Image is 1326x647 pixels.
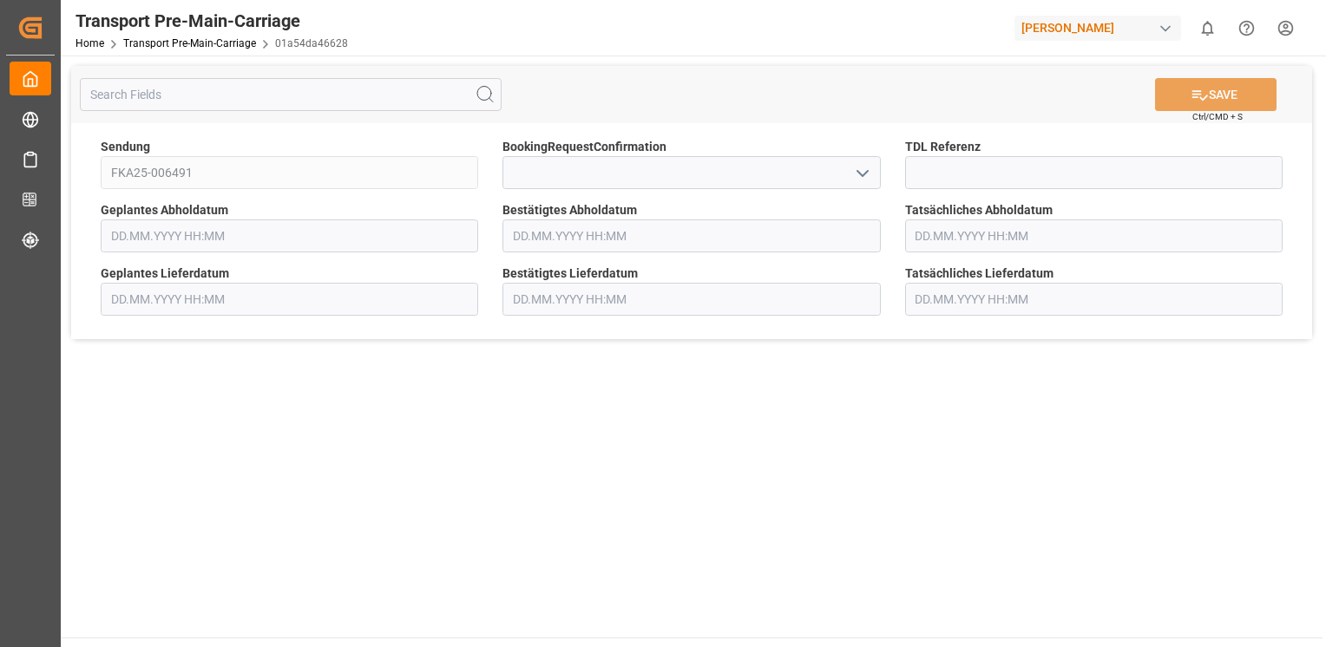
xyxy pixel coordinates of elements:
[1155,78,1277,111] button: SAVE
[905,283,1283,316] input: DD.MM.YYYY HH:MM
[905,265,1054,283] span: Tatsächliches Lieferdatum
[1192,110,1243,123] span: Ctrl/CMD + S
[1014,16,1181,41] div: [PERSON_NAME]
[848,160,874,186] button: open menu
[502,265,638,283] span: Bestätigtes Lieferdatum
[502,201,637,219] span: Bestätigtes Abholdatum
[502,219,880,252] input: DD.MM.YYYY HH:MM
[905,201,1053,219] span: Tatsächliches Abholdatum
[1014,11,1188,44] button: [PERSON_NAME]
[101,283,478,316] input: DD.MM.YYYY HH:MM
[905,219,1283,252] input: DD.MM.YYYY HH:MM
[502,283,880,316] input: DD.MM.YYYY HH:MM
[101,138,150,156] span: Sendung
[101,201,228,219] span: Geplantes Abholdatum
[123,37,256,49] a: Transport Pre-Main-Carriage
[80,78,502,111] input: Search Fields
[1188,9,1227,48] button: show 0 new notifications
[101,265,229,283] span: Geplantes Lieferdatum
[75,37,104,49] a: Home
[101,219,478,252] input: DD.MM.YYYY HH:MM
[502,138,666,156] span: BookingRequestConfirmation
[905,138,981,156] span: TDL Referenz
[75,8,348,34] div: Transport Pre-Main-Carriage
[1227,9,1266,48] button: Help Center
